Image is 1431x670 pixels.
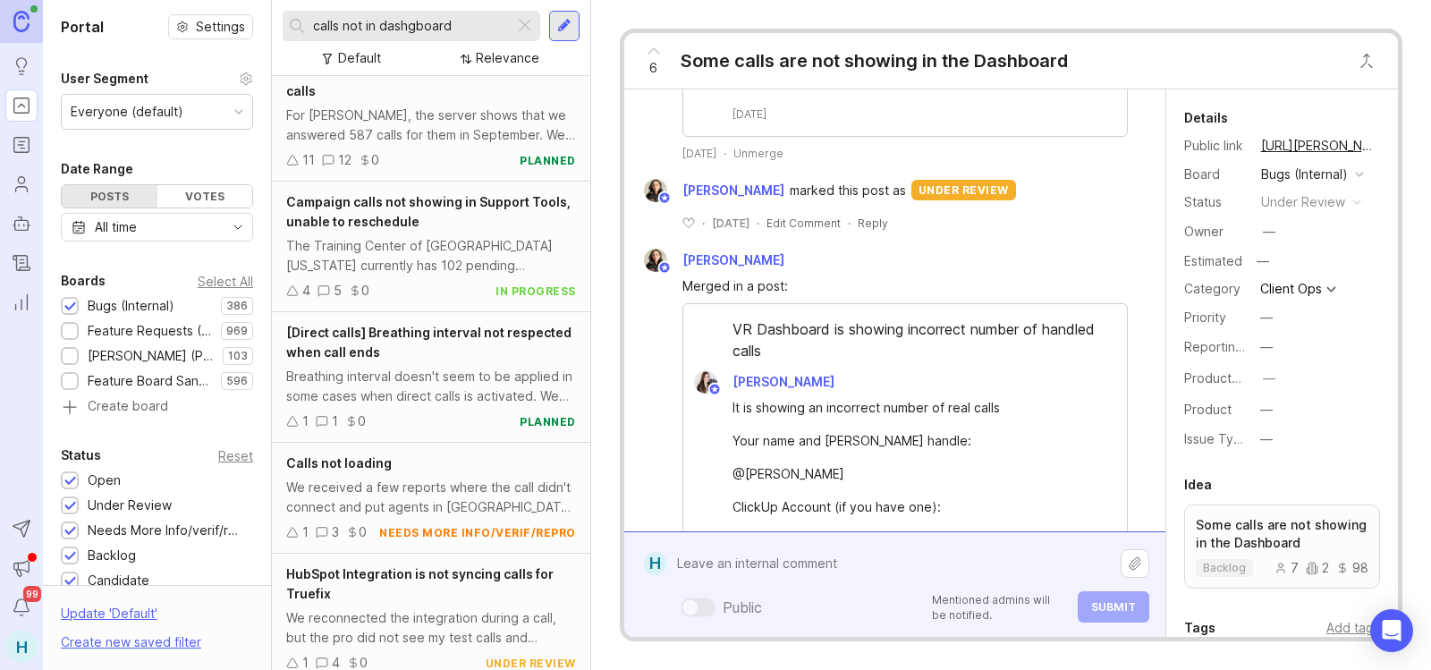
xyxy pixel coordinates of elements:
div: All time [95,217,137,237]
a: Create board [61,400,253,416]
div: in progress [495,284,576,299]
div: — [1260,308,1273,327]
div: For [PERSON_NAME], the server shows that we answered 587 calls for them in September. We also bil... [286,106,576,145]
div: Tags [1184,617,1215,639]
p: backlog [1203,561,1246,575]
span: Settings [196,18,245,36]
div: Breathing interval doesn't seem to be applied in some cases when direct calls is activated. We ma... [286,367,576,406]
div: 0 [361,281,369,301]
div: Update ' Default ' [61,604,157,632]
div: We reconnected the integration during a call, but the pro did not see my test calls and contacts ... [286,608,576,648]
div: 3 [332,522,339,542]
button: Announcements [5,552,38,584]
div: Public [723,597,762,618]
div: 0 [358,411,366,431]
div: 4 [302,281,310,301]
div: — [1251,250,1274,273]
span: HubSpot Integration is not syncing calls for Truefix [286,566,554,601]
div: Everyone (default) [71,102,183,122]
div: Merged in a post: [682,276,1128,296]
div: — [1263,222,1275,242]
div: We received a few reports where the call didn't connect and put agents in [GEOGRAPHIC_DATA] status. [286,478,576,517]
input: Search... [313,16,507,36]
div: Board [1184,165,1247,184]
span: [PERSON_NAME] [682,181,784,200]
span: 6 [649,58,657,78]
a: [URL][PERSON_NAME] [868,74,999,89]
img: Ysabelle Eugenio [644,179,667,202]
button: H [5,631,38,663]
div: · [724,146,726,161]
button: Close button [1349,43,1384,79]
div: Edit Comment [766,216,841,231]
span: Calls not loading [286,455,392,471]
div: — [1260,400,1273,420]
div: Estimated [1184,255,1242,267]
div: Feature Requests (Internal) [88,321,212,341]
div: Open Intercom Messenger [1370,609,1413,652]
div: — [1260,429,1273,449]
div: planned [520,414,576,429]
a: Calls on the Dashboard do not match server callsFor [PERSON_NAME], the server shows that we answe... [272,51,590,182]
div: Needs More Info/verif/repro [88,521,244,540]
button: Upload file [1121,549,1149,578]
div: 0 [371,150,379,170]
a: [Direct calls] Breathing interval not respected when call endsBreathing interval doesn't seem to ... [272,312,590,443]
div: Open [88,471,121,490]
img: Kelsey Fisher [694,370,717,394]
div: · [702,216,705,231]
div: Idea [1184,474,1212,496]
div: H [644,552,666,575]
button: Notifications [5,591,38,623]
img: member badge [707,382,721,395]
div: Public link [1184,136,1247,156]
button: Settings [168,14,253,39]
img: member badge [657,260,671,274]
p: 596 [226,374,248,388]
div: Date Range [61,158,133,180]
a: Ideas [5,50,38,82]
button: Send to Autopilot [5,513,38,545]
span: [PERSON_NAME] [732,374,834,389]
a: Portal [5,89,38,122]
div: planned [520,153,576,168]
p: Some calls are not showing in the Dashboard [1196,516,1369,552]
div: Bugs (Internal) [1261,165,1348,184]
div: · [757,216,759,231]
a: Users [5,168,38,200]
div: 12 [338,150,351,170]
div: Posts [62,185,157,208]
div: User Segment [61,68,148,89]
span: Campaign calls not showing in Support Tools, unable to reschedule [286,194,571,229]
div: 5 [334,281,342,301]
p: Mentioned admins will be notified. [932,592,1067,623]
label: Reporting Team [1184,339,1280,354]
time: [DATE] [732,106,766,122]
label: Issue Type [1184,431,1249,446]
a: Kelsey Fisher[PERSON_NAME] [683,370,849,394]
div: Status [61,445,101,466]
a: Calls not loadingWe received a few reports where the call didn't connect and put agents in [GEOGR... [272,443,590,554]
div: ClickUp Account (if you have one): [732,497,1098,517]
div: Reply [858,216,888,231]
span: [PERSON_NAME] [682,252,784,267]
time: [DATE] [682,146,716,161]
span: marked this post as [790,181,906,200]
div: under review [911,180,1016,200]
p: 386 [226,299,248,313]
div: 98 [1336,562,1368,574]
div: Backlog [88,546,136,565]
div: VR Dashboard is showing incorrect number of handled calls [683,318,1127,370]
div: Relevance [476,48,539,68]
div: Select All [198,276,253,286]
div: Some calls are not showing in the Dashboard [681,48,1068,73]
a: Reporting [5,286,38,318]
div: 1 [302,411,309,431]
div: — [1263,369,1275,388]
a: Autopilot [5,208,38,240]
div: 0 [359,522,367,542]
div: Boards [61,270,106,292]
img: Canny Home [13,11,30,31]
div: Feature Board Sandbox [DATE] [88,371,212,391]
